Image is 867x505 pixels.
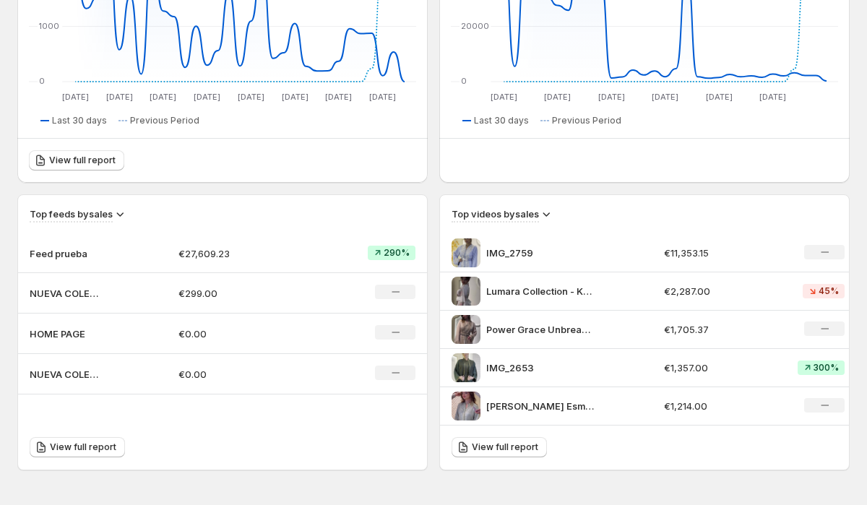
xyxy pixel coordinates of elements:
p: €299.00 [178,286,304,301]
span: View full report [49,155,116,166]
img: IMG_2759 [452,238,480,267]
p: €1,705.37 [664,322,767,337]
span: 45% [819,285,839,297]
text: [DATE] [598,92,625,102]
text: [DATE] [325,92,352,102]
span: Last 30 days [52,115,107,126]
span: 300% [814,362,839,374]
p: NUEVA COLECCION [30,286,102,301]
text: [DATE] [194,92,220,102]
text: [DATE] [544,92,571,102]
p: €0.00 [178,367,304,381]
text: 1000 [39,21,59,31]
text: [DATE] [491,92,517,102]
img: Lumara Collection - Kaftan Elegance Design Lebsa Azarina kaftan caftan caftanmarocain kaftanelegance [452,277,480,306]
p: IMG_2653 [486,361,595,375]
p: Feed prueba [30,246,102,261]
p: €1,214.00 [664,399,767,413]
p: [PERSON_NAME] Esme - Lumara Collection caftan caftanstyle caftanmarocain caftandumaroc kaftan mor... [486,399,595,413]
span: Previous Period [552,115,621,126]
span: Last 30 days [474,115,529,126]
p: HOME PAGE [30,327,102,341]
p: Lumara Collection - Kaftan Elegance Design Lebsa Azarina kaftan caftan caftanmarocain kaftanelegance [486,284,595,298]
text: [DATE] [759,92,786,102]
a: View full report [29,150,124,171]
span: Previous Period [130,115,199,126]
text: [DATE] [706,92,733,102]
span: 290% [384,247,410,259]
p: Power Grace Unbreakable Every detail an armor of light Lumara where elegance becomes art [486,322,595,337]
span: View full report [50,441,116,453]
text: [DATE] [106,92,133,102]
a: View full report [30,437,125,457]
span: View full report [472,441,538,453]
p: €27,609.23 [178,246,304,261]
text: 20000 [461,21,489,31]
text: [DATE] [282,92,309,102]
text: [DATE] [238,92,264,102]
text: [DATE] [62,92,89,102]
img: Power Grace Unbreakable Every detail an armor of light Lumara where elegance becomes art [452,315,480,344]
a: View full report [452,437,547,457]
h3: Top videos by sales [452,207,539,221]
p: IMG_2759 [486,246,595,260]
text: 0 [39,76,45,86]
text: [DATE] [369,92,396,102]
h3: Top feeds by sales [30,207,113,221]
img: IMG_2653 [452,353,480,382]
text: 0 [461,76,467,86]
p: €1,357.00 [664,361,767,375]
p: €11,353.15 [664,246,767,260]
p: €0.00 [178,327,304,341]
p: €2,287.00 [664,284,767,298]
img: Pearl Green Esme - Lumara Collection caftan caftanstyle caftanmarocain caftandumaroc kaftan morocco [452,392,480,420]
p: NUEVA COLECCION [30,367,102,381]
text: [DATE] [150,92,176,102]
text: [DATE] [652,92,678,102]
